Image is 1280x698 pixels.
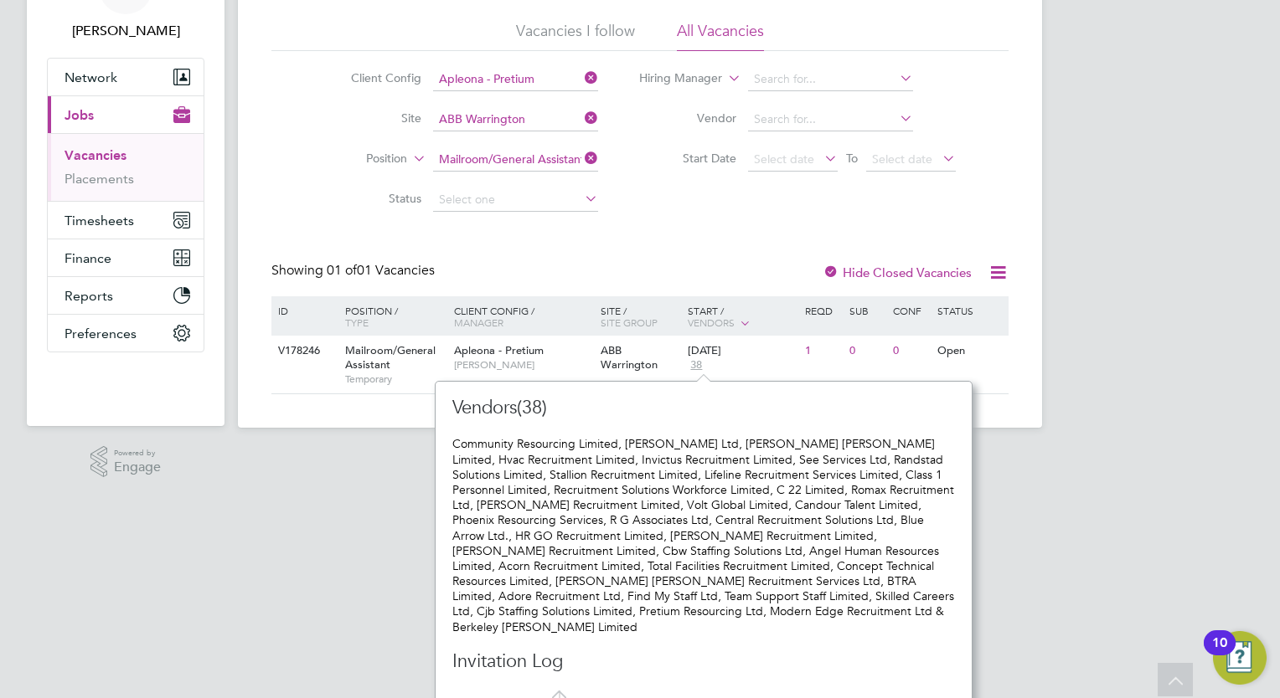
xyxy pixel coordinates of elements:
[48,202,204,239] button: Timesheets
[433,188,598,212] input: Select one
[65,250,111,266] span: Finance
[345,372,446,386] span: Temporary
[311,151,407,167] label: Position
[77,369,174,396] img: berryrecruitment-logo-retina.png
[65,213,134,228] span: Timesheets
[845,336,889,367] div: 0
[823,264,972,280] label: Hide Closed Vacancies
[48,277,204,314] button: Reports
[65,288,113,304] span: Reports
[748,68,913,91] input: Search for...
[801,336,844,367] div: 1
[65,171,134,187] a: Placements
[325,110,421,126] label: Site
[872,151,932,167] span: Select date
[48,96,204,133] button: Jobs
[933,296,1006,325] div: Status
[688,316,735,329] span: Vendors
[433,148,598,172] input: Search for...
[333,296,450,336] div: Position /
[47,369,204,396] a: Go to home page
[48,133,204,201] div: Jobs
[433,108,598,131] input: Search for...
[889,336,932,367] div: 0
[516,21,635,51] li: Vacancies I follow
[274,296,333,325] div: ID
[601,343,658,372] span: ABB Warrington
[889,296,932,325] div: Conf
[48,59,204,95] button: Network
[452,649,746,674] h3: Invitation Log
[325,191,421,206] label: Status
[114,446,161,460] span: Powered by
[601,316,658,329] span: Site Group
[454,343,544,357] span: Apleona - Pretium
[47,21,204,41] span: Collette Ellis
[327,262,435,279] span: 01 Vacancies
[433,68,598,91] input: Search for...
[748,108,913,131] input: Search for...
[626,70,722,87] label: Hiring Manager
[114,460,161,475] span: Engage
[48,315,204,352] button: Preferences
[274,336,333,367] div: V178246
[65,69,117,85] span: Network
[345,343,436,372] span: Mailroom/General Assistant
[640,110,736,126] label: Vendor
[841,147,863,169] span: To
[754,151,814,167] span: Select date
[271,262,438,280] div: Showing
[327,262,357,279] span: 01 of
[454,316,503,329] span: Manager
[933,336,1006,367] div: Open
[450,296,596,336] div: Client Config /
[596,296,684,336] div: Site /
[688,344,797,358] div: [DATE]
[640,151,736,166] label: Start Date
[684,296,801,338] div: Start /
[688,358,705,372] span: 38
[454,358,592,372] span: [PERSON_NAME]
[452,436,955,634] div: Community Resourcing Limited, [PERSON_NAME] Ltd, [PERSON_NAME] [PERSON_NAME] Limited, Hvac Recrui...
[677,21,764,51] li: All Vacancies
[90,446,162,478] a: Powered byEngage
[65,326,137,341] span: Preferences
[1212,643,1227,665] div: 10
[345,316,369,329] span: Type
[801,296,844,325] div: Reqd
[452,396,746,420] h3: Vendors(38)
[48,239,204,276] button: Finance
[65,107,94,123] span: Jobs
[325,70,421,85] label: Client Config
[845,296,889,325] div: Sub
[65,147,126,163] a: Vacancies
[1213,631,1267,685] button: Open Resource Center, 10 new notifications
